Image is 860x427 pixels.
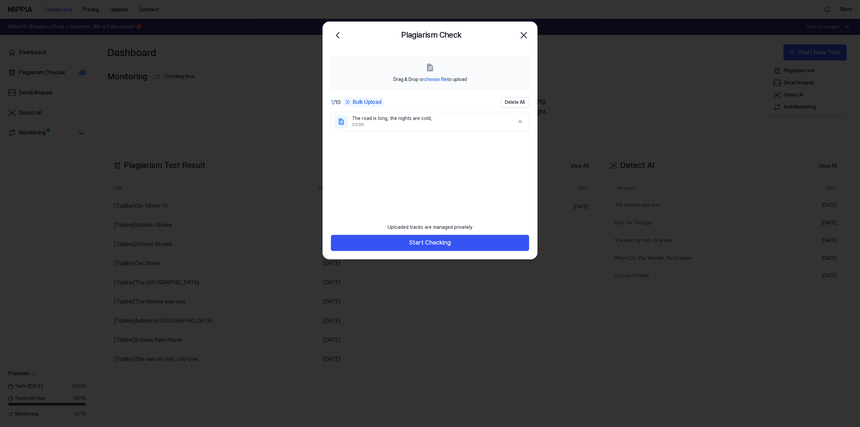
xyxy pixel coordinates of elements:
[331,235,529,251] button: Start Checking
[384,220,476,235] div: Uploaded tracks are managed privately
[331,99,333,105] span: 1
[401,29,461,41] h2: Plagiarism Check
[501,97,529,108] button: Delete All
[331,98,341,106] div: / 10
[352,122,509,128] div: 03:06
[393,77,467,82] span: Drag & Drop or to upload
[424,77,447,82] span: choose file
[352,115,509,122] div: The road is long, the nights are cold,
[343,97,384,107] button: Bulk Upload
